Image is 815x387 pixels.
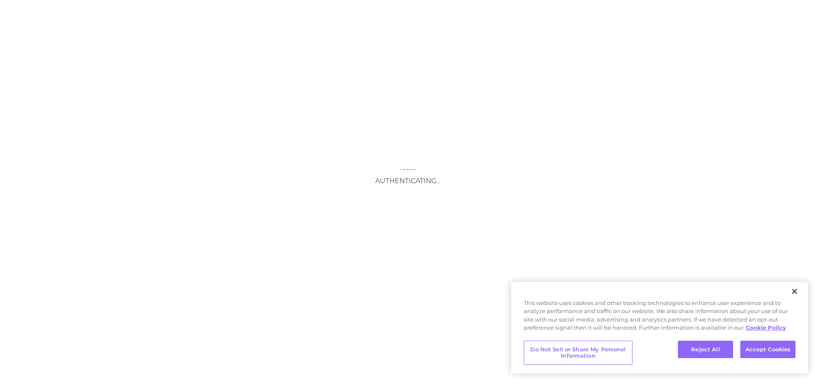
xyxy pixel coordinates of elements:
button: Do Not Sell or Share My Personal Information, Opens the preference center dialog [524,341,632,365]
div: This website uses cookies and other tracking technologies to enhance user experience and to analy... [511,299,808,336]
h3: Authenticating... [323,177,492,185]
button: Close [785,282,804,301]
button: Accept Cookies [740,341,795,359]
div: Privacy [511,282,808,373]
button: Reject All [678,341,733,359]
a: More information about your privacy, opens in a new tab [746,324,786,331]
div: Cookie banner [511,282,808,373]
